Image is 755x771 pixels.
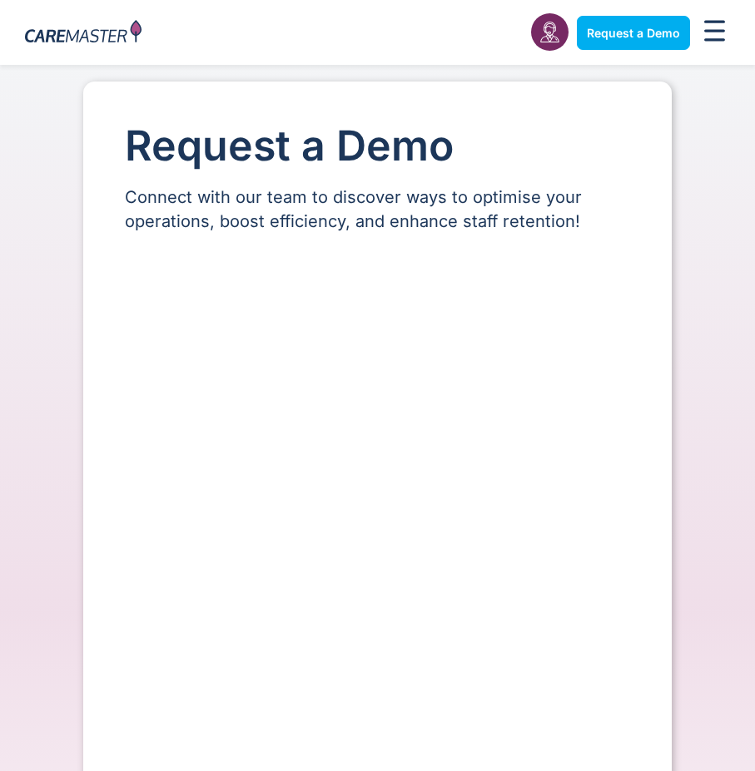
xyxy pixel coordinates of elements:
p: Connect with our team to discover ways to optimise your operations, boost efficiency, and enhance... [125,185,630,234]
a: Request a Demo [577,16,690,50]
div: Menu Toggle [698,15,730,51]
span: Request a Demo [587,26,680,40]
h1: Request a Demo [125,123,630,169]
img: CareMaster Logo [25,20,142,46]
